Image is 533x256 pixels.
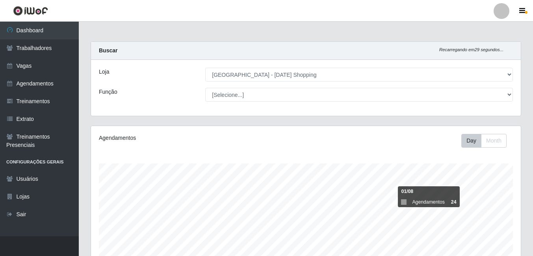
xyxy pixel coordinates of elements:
[99,88,117,96] label: Função
[461,134,481,148] button: Day
[439,47,503,52] i: Recarregando em 29 segundos...
[99,47,117,54] strong: Buscar
[99,68,109,76] label: Loja
[461,134,507,148] div: First group
[481,134,507,148] button: Month
[13,6,48,16] img: CoreUI Logo
[461,134,513,148] div: Toolbar with button groups
[99,134,264,142] div: Agendamentos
